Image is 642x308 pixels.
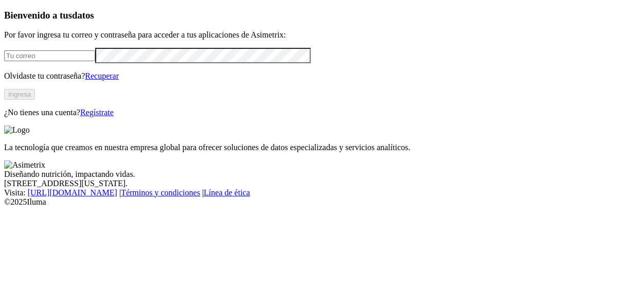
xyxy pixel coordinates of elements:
[4,170,638,179] div: Diseñando nutrición, impactando vidas.
[4,50,95,61] input: Tu correo
[4,108,638,117] p: ¿No tienes una cuenta?
[4,10,638,21] h3: Bienvenido a tus
[121,188,200,197] a: Términos y condiciones
[85,71,119,80] a: Recuperar
[28,188,117,197] a: [URL][DOMAIN_NAME]
[4,71,638,81] p: Olvidaste tu contraseña?
[72,10,94,21] span: datos
[4,125,30,135] img: Logo
[4,89,35,100] button: Ingresa
[4,197,638,207] div: © 2025 Iluma
[80,108,114,117] a: Regístrate
[204,188,250,197] a: Línea de ética
[4,179,638,188] div: [STREET_ADDRESS][US_STATE].
[4,188,638,197] div: Visita : | |
[4,30,638,40] p: Por favor ingresa tu correo y contraseña para acceder a tus aplicaciones de Asimetrix:
[4,143,638,152] p: La tecnología que creamos en nuestra empresa global para ofrecer soluciones de datos especializad...
[4,160,45,170] img: Asimetrix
